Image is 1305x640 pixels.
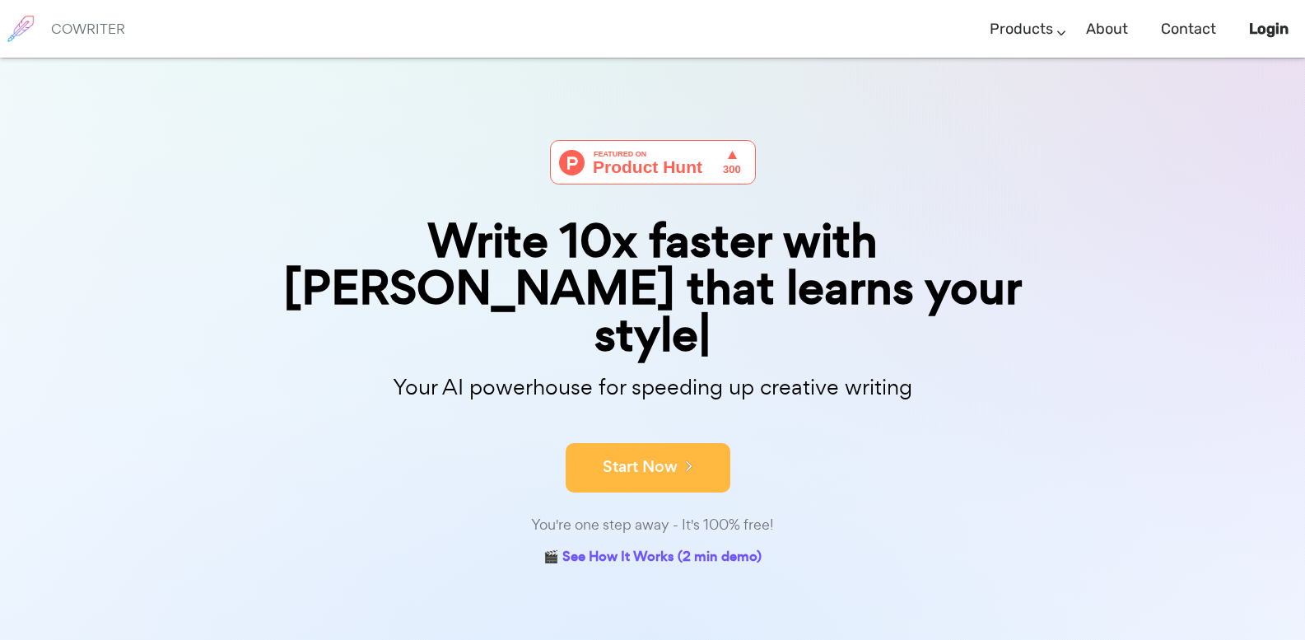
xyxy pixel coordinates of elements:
b: Login [1249,20,1289,38]
a: Login [1249,5,1289,54]
div: Write 10x faster with [PERSON_NAME] that learns your style [241,217,1065,359]
div: You're one step away - It's 100% free! [241,513,1065,537]
p: Your AI powerhouse for speeding up creative writing [241,370,1065,405]
button: Start Now [566,443,730,493]
a: Contact [1161,5,1216,54]
a: Products [990,5,1053,54]
img: Cowriter - Your AI buddy for speeding up creative writing | Product Hunt [550,140,756,185]
a: About [1086,5,1128,54]
a: 🎬 See How It Works (2 min demo) [543,545,762,571]
h6: COWRITER [51,21,125,36]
